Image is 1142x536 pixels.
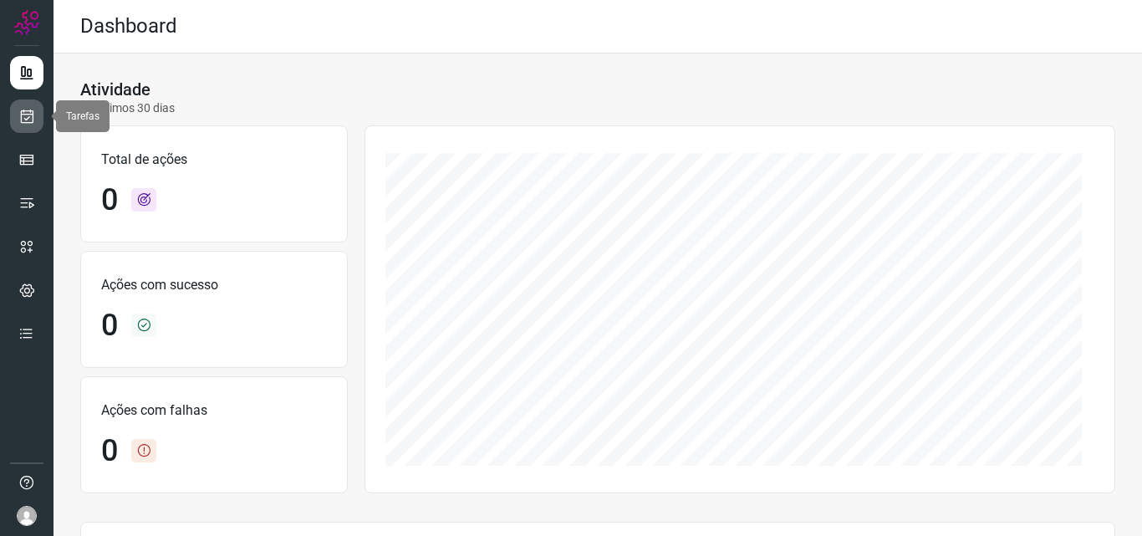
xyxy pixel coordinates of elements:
[101,433,118,469] h1: 0
[101,275,327,295] p: Ações com sucesso
[80,14,177,38] h2: Dashboard
[80,100,175,117] p: Últimos 30 dias
[101,182,118,218] h1: 0
[101,150,327,170] p: Total de ações
[101,401,327,421] p: Ações com falhas
[66,110,99,122] span: Tarefas
[17,506,37,526] img: avatar-user-boy.jpg
[80,79,150,100] h3: Atividade
[101,308,118,344] h1: 0
[14,10,39,35] img: Logo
